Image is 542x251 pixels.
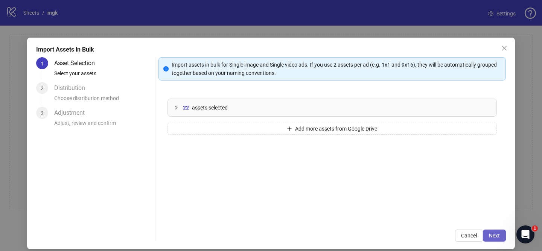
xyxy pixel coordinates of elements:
[183,103,189,112] span: 22
[54,94,152,107] div: Choose distribution method
[172,61,501,77] div: Import assets in bulk for Single image and Single video ads. If you use 2 assets per ad (e.g. 1x1...
[489,233,500,239] span: Next
[54,57,101,69] div: Asset Selection
[174,105,178,110] span: collapsed
[501,45,507,51] span: close
[483,230,506,242] button: Next
[12,20,18,26] img: website_grey.svg
[54,119,152,132] div: Adjust, review and confirm
[54,107,91,119] div: Adjustment
[12,12,18,18] img: logo_orange.svg
[41,61,44,67] span: 1
[85,44,91,50] img: tab_keywords_by_traffic_grey.svg
[41,85,44,91] span: 2
[532,225,538,231] span: 1
[295,126,377,132] span: Add more assets from Google Drive
[498,42,510,54] button: Close
[167,123,497,135] button: Add more assets from Google Drive
[39,44,58,49] div: Domaine
[30,44,37,50] img: tab_domain_overview_orange.svg
[455,230,483,242] button: Cancel
[54,69,152,82] div: Select your assets
[54,82,91,94] div: Distribution
[163,66,169,71] span: info-circle
[192,103,228,112] span: assets selected
[168,99,496,116] div: 22assets selected
[36,45,506,54] div: Import Assets in Bulk
[287,126,292,131] span: plus
[20,20,85,26] div: Domaine: [DOMAIN_NAME]
[516,225,534,243] iframe: Intercom live chat
[21,12,37,18] div: v 4.0.25
[94,44,115,49] div: Mots-clés
[461,233,477,239] span: Cancel
[41,110,44,116] span: 3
